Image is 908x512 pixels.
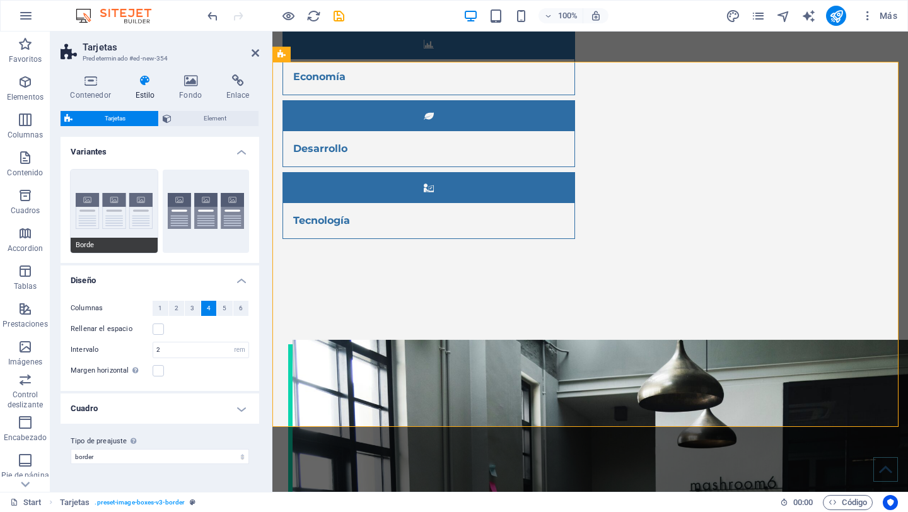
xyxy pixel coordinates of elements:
[60,495,196,510] nav: breadcrumb
[175,301,178,316] span: 2
[306,9,321,23] i: Volver a cargar página
[538,8,583,23] button: 100%
[71,170,158,253] button: Borde
[61,393,259,424] h4: Cuadro
[725,8,740,23] button: design
[802,497,804,507] span: :
[216,74,259,101] h4: Enlace
[14,281,37,291] p: Tablas
[223,301,226,316] span: 5
[8,243,43,253] p: Accordion
[169,301,185,316] button: 2
[306,8,321,23] button: reload
[71,346,153,353] label: Intervalo
[9,54,42,64] p: Favoritos
[71,363,153,378] label: Margen horizontal
[8,130,44,140] p: Columnas
[801,8,816,23] button: text_generator
[239,301,243,316] span: 6
[281,8,296,23] button: Haz clic para salir del modo de previsualización y seguir editando
[829,9,844,23] i: Publicar
[205,8,220,23] button: undo
[590,10,602,21] i: Al redimensionar, ajustar el nivel de zoom automáticamente para ajustarse al dispositivo elegido.
[3,319,47,329] p: Prestaciones
[4,433,47,443] p: Encabezado
[190,499,195,506] i: Este elemento es un preajuste personalizable
[175,111,255,126] span: Element
[750,8,765,23] button: pages
[7,92,44,102] p: Elementos
[8,357,42,367] p: Imágenes
[71,301,153,316] label: Columnas
[61,111,158,126] button: Tarjetas
[190,301,194,316] span: 3
[73,8,167,23] img: Editor Logo
[823,495,873,510] button: Código
[95,495,185,510] span: . preset-image-boxes-v3-border
[71,434,249,449] label: Tipo de preajuste
[332,9,346,23] i: Guardar (Ctrl+S)
[557,8,578,23] h6: 100%
[158,301,162,316] span: 1
[10,495,42,510] a: Haz clic para cancelar la selección y doble clic para abrir páginas
[883,495,898,510] button: Usercentrics
[331,8,346,23] button: save
[83,53,234,64] h3: Predeterminado #ed-new-354
[829,495,867,510] span: Código
[856,6,902,26] button: Más
[206,9,220,23] i: Deshacer: columns ((3, null, 1) -> (4, null, 1)) (Ctrl+Z)
[793,495,813,510] span: 00 00
[826,6,846,26] button: publish
[207,301,211,316] span: 4
[71,322,153,337] label: Rellenar el espacio
[83,42,259,53] h2: Tarjetas
[125,74,170,101] h4: Estilo
[1,470,49,480] p: Pie de página
[233,301,249,316] button: 6
[861,9,897,22] span: Más
[76,111,154,126] span: Tarjetas
[217,301,233,316] button: 5
[11,206,40,216] p: Cuadros
[801,9,816,23] i: AI Writer
[170,74,217,101] h4: Fondo
[159,111,259,126] button: Element
[776,8,791,23] button: navigator
[60,495,90,510] span: Haz clic para seleccionar y doble clic para editar
[153,301,168,316] button: 1
[726,9,740,23] i: Diseño (Ctrl+Alt+Y)
[201,301,217,316] button: 4
[61,265,259,288] h4: Diseño
[61,74,125,101] h4: Contenedor
[61,137,259,160] h4: Variantes
[780,495,813,510] h6: Tiempo de la sesión
[751,9,765,23] i: Páginas (Ctrl+Alt+S)
[776,9,791,23] i: Navegador
[185,301,201,316] button: 3
[7,168,43,178] p: Contenido
[71,238,158,253] span: Borde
